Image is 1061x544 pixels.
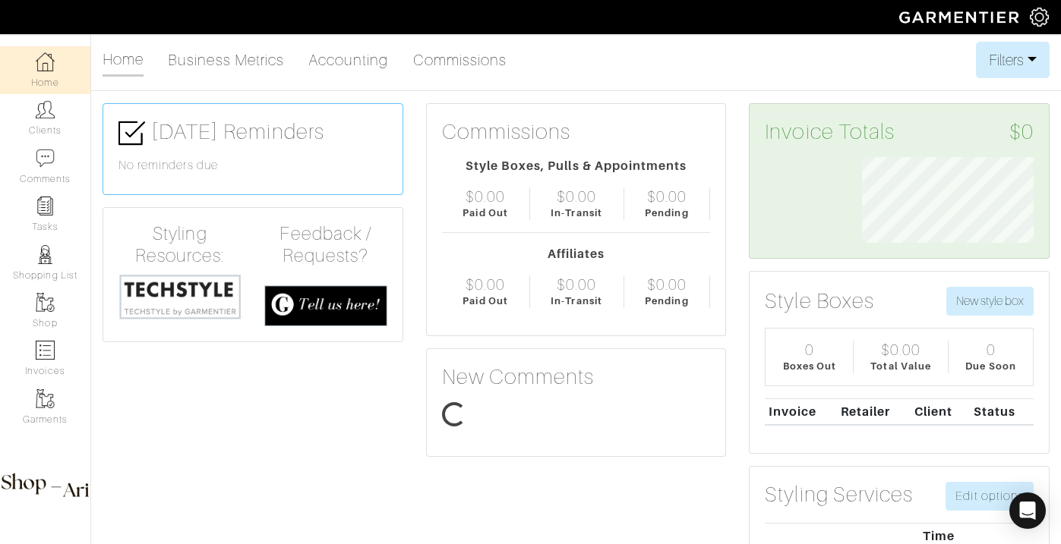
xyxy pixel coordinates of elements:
[645,294,688,308] div: Pending
[805,341,814,359] div: 0
[881,341,920,359] div: $0.00
[36,100,55,119] img: clients-icon-6bae9207a08558b7cb47a8932f037763ab4055f8c8b6bfacd5dc20c3e0201464.png
[765,482,913,508] h3: Styling Services
[765,119,1034,145] h3: Invoice Totals
[892,4,1030,30] img: garmentier-logo-header-white-b43fb05a5012e4ada735d5af1a66efaba907eab6374d6393d1fbf88cb4ef424d.png
[976,42,1050,78] button: Filters
[36,245,55,264] img: stylists-icon-eb353228a002819b7ec25b43dbf5f0378dd9e0616d9560372ff212230b889e62.png
[1009,492,1046,529] div: Open Intercom Messenger
[36,341,55,360] img: orders-icon-0abe47150d42831381b5fb84f609e132dff9fe21cb692f30cb5eec754e2cba89.png
[463,206,507,220] div: Paid Out
[36,293,55,312] img: garments-icon-b7da505a4dc4fd61783c78ac3ca0ef83fa9d6f193b1c9dc38574b1d14d53ca28.png
[36,52,55,71] img: dashboard-icon-dbcd8f5a0b271acd01030246c82b418ddd0df26cd7fceb0bd07c9910d44c42f6.png
[965,359,1015,373] div: Due Soon
[911,398,970,425] th: Client
[264,223,387,267] h4: Feedback / Requests?
[645,206,688,220] div: Pending
[442,157,711,175] div: Style Boxes, Pulls & Appointments
[466,275,505,294] div: $0.00
[168,45,284,75] a: Business Metrics
[1009,119,1034,145] span: $0
[442,245,711,263] div: Affiliates
[466,187,505,206] div: $0.00
[987,341,996,359] div: 0
[36,389,55,408] img: garments-icon-b7da505a4dc4fd61783c78ac3ca0ef83fa9d6f193b1c9dc38574b1d14d53ca28.png
[837,398,911,425] th: Retailer
[765,398,837,425] th: Invoice
[1030,8,1049,27] img: gear-icon-white-bd11855cb880d31180b6d7d6211b90ccbf57a29d726f0c71d8c61bd08dd39cc2.png
[118,273,242,320] img: techstyle-93310999766a10050dc78ceb7f971a75838126fd19372ce40ba20cdf6a89b94b.png
[118,120,145,146] img: check-box-icon-36a4915ff3ba2bd8f6e4f29bc755bb66becd62c870f447fc0dd1365fcfddab58.png
[557,187,596,206] div: $0.00
[765,288,874,314] h3: Style Boxes
[264,285,387,326] img: feedback_requests-3821251ac2bd56c73c230f3229a5b25d6eb027adea667894f41107c140538ee0.png
[783,359,836,373] div: Boxes Out
[36,149,55,168] img: comment-icon-a0a6a9ef722e966f86d9cbdc48e553b5cf19dbc54f86b18d962a5391bc8f6eb6.png
[551,294,602,308] div: In-Transit
[308,45,389,75] a: Accounting
[647,187,687,206] div: $0.00
[103,44,144,77] a: Home
[463,294,507,308] div: Paid Out
[946,482,1034,511] a: Edit options
[442,119,571,145] h3: Commissions
[118,223,242,267] h4: Styling Resources:
[647,275,687,294] div: $0.00
[870,359,931,373] div: Total Value
[442,364,711,390] h3: New Comments
[413,45,507,75] a: Commissions
[557,275,596,294] div: $0.00
[36,197,55,215] img: reminder-icon-8004d30b9f0a5d33ae49ab947aed9ed385cf756f9e5892f1edd6e32f2345188e.png
[551,206,602,220] div: In-Transit
[118,119,387,146] h3: [DATE] Reminders
[946,287,1034,316] button: New style box
[970,398,1034,425] th: Status
[118,159,387,173] h6: No reminders due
